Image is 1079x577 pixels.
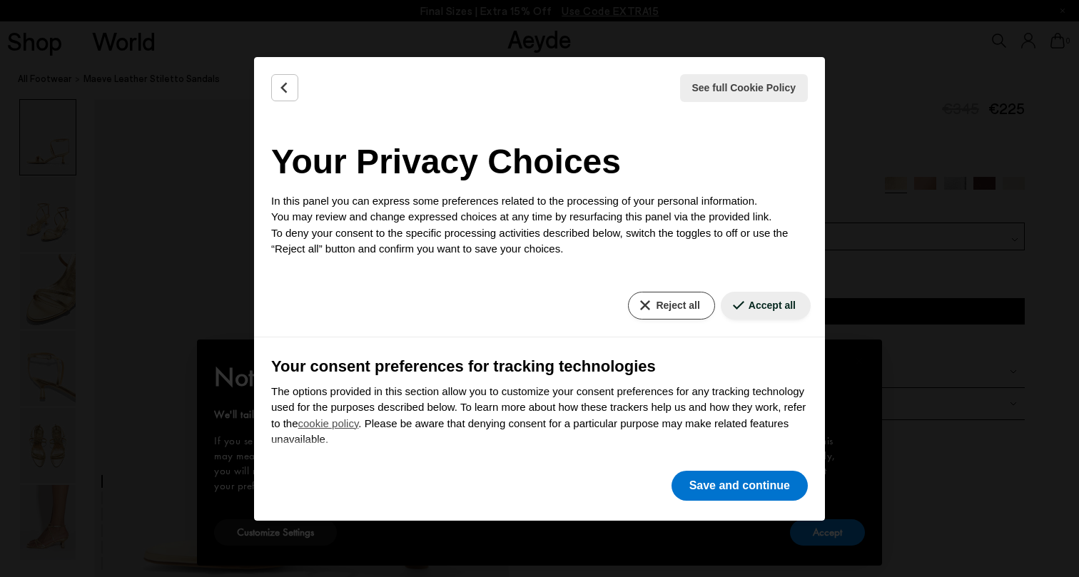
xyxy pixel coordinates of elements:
p: The options provided in this section allow you to customize your consent preferences for any trac... [271,384,808,448]
button: Accept all [721,292,811,320]
button: Back [271,74,298,101]
button: Save and continue [672,471,808,501]
span: See full Cookie Policy [692,81,796,96]
button: See full Cookie Policy [680,74,809,102]
h3: Your consent preferences for tracking technologies [271,354,808,378]
h2: Your Privacy Choices [271,136,808,188]
p: In this panel you can express some preferences related to the processing of your personal informa... [271,193,808,257]
button: Reject all [628,292,714,320]
a: cookie policy - link opens in a new tab [298,417,359,429]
